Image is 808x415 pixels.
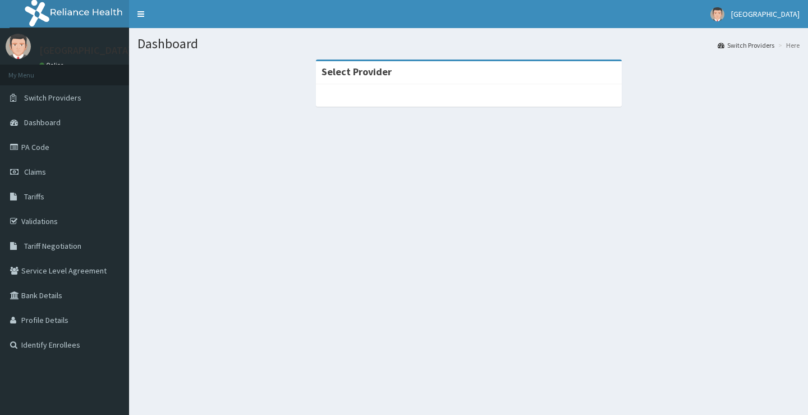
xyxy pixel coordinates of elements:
[24,167,46,177] span: Claims
[718,40,774,50] a: Switch Providers
[137,37,800,51] h1: Dashboard
[24,241,81,251] span: Tariff Negotiation
[775,40,800,50] li: Here
[710,7,724,21] img: User Image
[24,117,61,127] span: Dashboard
[24,93,81,103] span: Switch Providers
[322,65,392,78] strong: Select Provider
[39,61,66,69] a: Online
[6,34,31,59] img: User Image
[731,9,800,19] span: [GEOGRAPHIC_DATA]
[39,45,132,56] p: [GEOGRAPHIC_DATA]
[24,191,44,202] span: Tariffs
